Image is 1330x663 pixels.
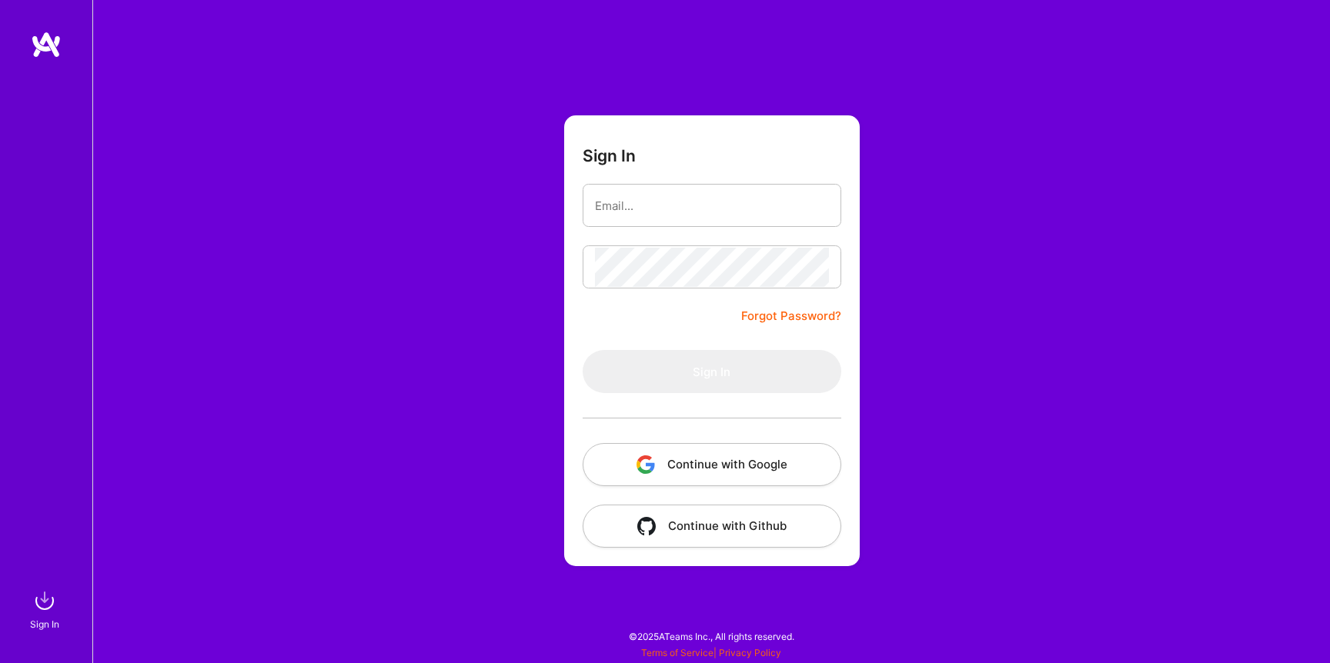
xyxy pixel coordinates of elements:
[92,617,1330,655] div: © 2025 ATeams Inc., All rights reserved.
[583,505,841,548] button: Continue with Github
[583,443,841,486] button: Continue with Google
[641,647,713,658] a: Terms of Service
[719,647,781,658] a: Privacy Policy
[32,585,60,632] a: sign inSign In
[583,146,636,165] h3: Sign In
[641,647,781,658] span: |
[583,350,841,393] button: Sign In
[741,307,841,325] a: Forgot Password?
[595,186,829,225] input: Email...
[31,31,62,58] img: logo
[30,616,59,632] div: Sign In
[637,455,655,474] img: icon
[637,517,656,535] img: icon
[29,585,60,616] img: sign in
